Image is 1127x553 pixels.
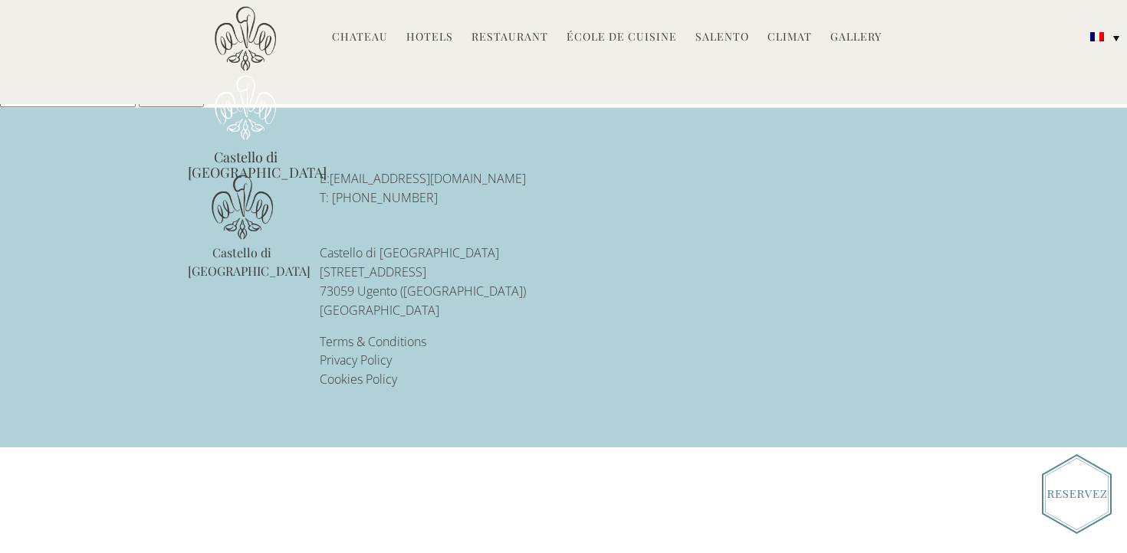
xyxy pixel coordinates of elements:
[830,29,882,47] a: Gallery
[332,29,388,47] a: Chateau
[767,29,812,47] a: Climat
[1042,454,1112,534] img: Book_Button_French.png
[330,170,526,187] a: [EMAIL_ADDRESS][DOMAIN_NAME]
[188,149,303,180] a: Castello di [GEOGRAPHIC_DATA]
[188,244,297,282] p: Castello di [GEOGRAPHIC_DATA]
[1090,32,1104,41] img: Français
[320,169,635,208] p: E: T: [PHONE_NUMBER]
[320,244,635,319] p: Castello di [GEOGRAPHIC_DATA] [STREET_ADDRESS] 73059 Ugento ([GEOGRAPHIC_DATA]) [GEOGRAPHIC_DATA]
[215,75,276,140] img: Castello di Ugento
[695,29,749,47] a: Salento
[212,175,273,240] img: logo.png
[472,29,548,47] a: Restaurant
[320,333,426,350] a: Terms & Conditions
[567,29,677,47] a: École de Cuisine
[320,352,392,368] a: Privacy Policy
[406,29,453,47] a: Hotels
[215,6,276,71] img: Castello di Ugento
[320,371,397,388] a: Cookies Policy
